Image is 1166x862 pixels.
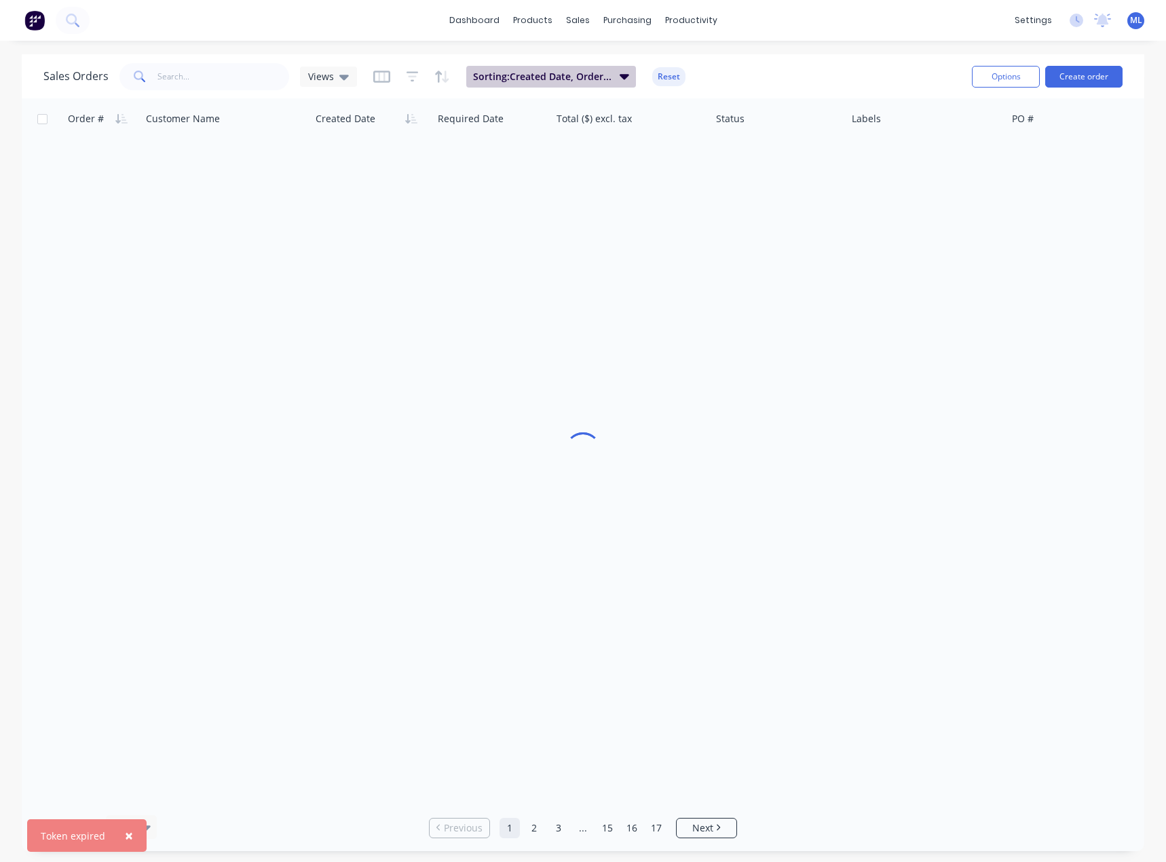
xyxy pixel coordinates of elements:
button: Options [972,66,1040,88]
a: Page 16 [622,818,642,838]
span: × [125,826,133,845]
div: Token expired [41,829,105,843]
div: settings [1008,10,1059,31]
span: Previous [444,821,483,835]
div: sales [559,10,597,31]
button: Close [111,819,147,852]
a: Previous page [430,821,489,835]
a: Next page [677,821,736,835]
img: Factory [24,10,45,31]
a: Page 2 [524,818,544,838]
div: PO # [1012,112,1034,126]
div: Required Date [438,112,504,126]
button: Reset [652,67,685,86]
div: Total ($) excl. tax [557,112,632,126]
a: Page 1 is your current page [500,818,520,838]
div: Order # [68,112,104,126]
span: Next [692,821,713,835]
div: products [506,10,559,31]
div: purchasing [597,10,658,31]
a: Jump forward [573,818,593,838]
span: ML [1130,14,1142,26]
span: Sorting: Created Date, Order # [473,70,612,83]
a: Page 3 [548,818,569,838]
div: productivity [658,10,724,31]
button: Create order [1045,66,1123,88]
a: dashboard [443,10,506,31]
div: Created Date [316,112,375,126]
div: Customer Name [146,112,220,126]
ul: Pagination [424,818,742,838]
a: Page 15 [597,818,618,838]
div: Status [716,112,745,126]
span: Views [308,69,334,83]
a: Page 17 [646,818,666,838]
div: Labels [852,112,881,126]
button: Sorting:Created Date, Order # [466,66,636,88]
h1: Sales Orders [43,70,109,83]
input: Search... [157,63,290,90]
